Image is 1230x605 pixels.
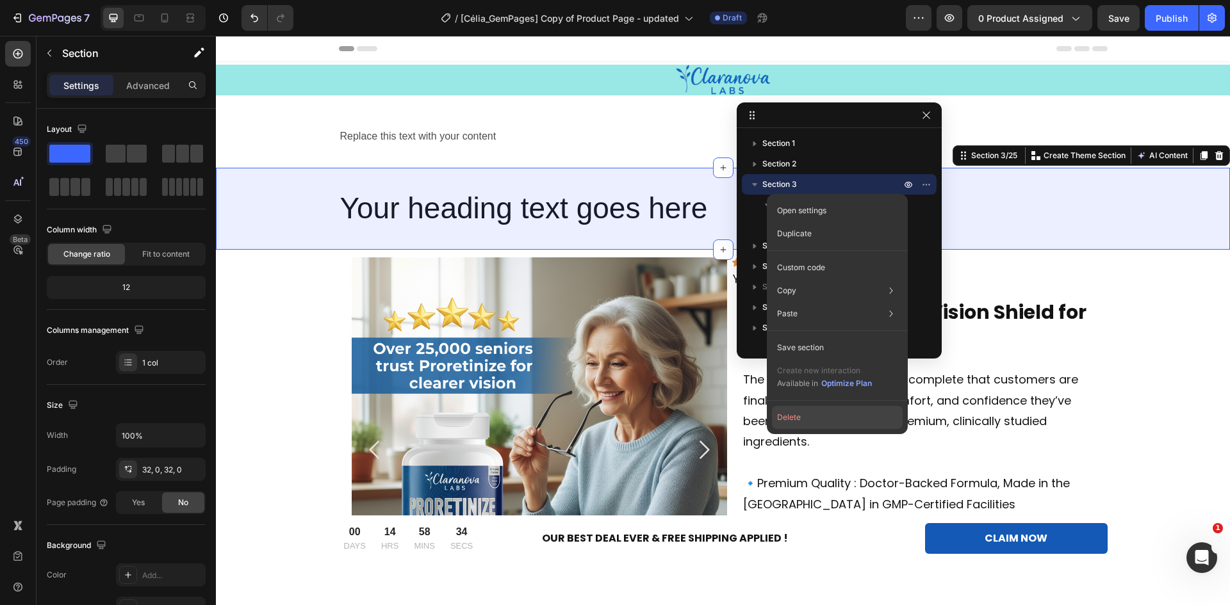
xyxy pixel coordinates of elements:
div: 12 [49,278,203,296]
span: Save [1108,13,1129,24]
iframe: Design area [216,36,1230,561]
iframe: Intercom live chat [1186,542,1217,573]
input: Auto [117,424,205,447]
span: Section 7 [762,301,796,314]
p: The Proretinize formula is so complete that customers are finally seeing the clarity, comfort, an... [527,334,880,417]
span: / [455,12,458,25]
span: Fit to content [142,248,190,260]
button: 7 [5,5,95,31]
p: Create new interaction [777,364,873,377]
div: 14 [165,488,183,504]
div: Columns management [47,322,147,339]
span: Section 6 [762,280,797,293]
p: Duplicate [777,228,812,239]
p: SECS [234,504,257,517]
p: 🔹 Protects the [MEDICAL_DATA] and slows age-related vision decline [527,479,880,520]
div: Padding [47,464,76,475]
span: Change ratio [63,248,110,260]
span: Section 3 [762,178,797,191]
span: Section 4 [762,239,797,252]
button: Optimize Plan [821,377,873,390]
div: Background [47,537,109,554]
p: Custom code [777,262,825,273]
button: AI Content [918,112,974,127]
span: 0 product assigned [978,12,1063,25]
p: Create Theme Section [828,114,910,125]
div: Layout [47,121,90,138]
span: Section 2 [762,157,796,170]
button: Carousel Back Arrow [136,391,183,437]
span: Draft [723,12,742,24]
p: 🔹Premium Quality : Doctor-Backed Formula, Made in the [GEOGRAPHIC_DATA] in GMP-Certified Facilities [527,437,880,479]
a: CLAIM NOW [709,487,892,518]
p: Section [62,45,167,61]
strong: #1 Doctor-Backed Vision Shield for Seniors Over 50 [527,262,871,313]
div: 32, 0, 32, 0 [142,464,202,476]
span: Yes [132,497,145,508]
span: Section 1 [762,137,795,150]
div: Page padding [47,497,109,508]
div: Size [47,397,81,414]
button: Delete [772,406,903,429]
div: Undo/Redo [242,5,293,31]
div: Publish [1156,12,1188,25]
p: Save section [777,342,824,353]
span: [Célia_GemPages] Copy of Product Page - updated [461,12,679,25]
div: 00 [128,488,150,504]
p: 7 [84,10,90,26]
p: DAYS [128,504,150,517]
span: No [178,497,188,508]
p: OUR BEST DEAL EVER & FREE SHIPPING APPLIED ! [326,494,689,512]
div: Add... [142,570,202,581]
div: 450 [12,136,31,147]
div: Optimize Plan [821,378,872,389]
p: Advanced [126,79,170,92]
div: 34 [234,488,257,504]
span: Section 5 [762,260,796,273]
p: Your Satisfaction, Guaranteed [517,233,890,254]
div: Column width [47,222,115,239]
p: CLAIM NOW [769,495,832,510]
div: Order [47,357,68,368]
span: Section 9 [762,342,797,355]
div: Beta [10,234,31,245]
div: Color [47,569,67,581]
p: Paste [777,308,798,319]
button: 0 product assigned [967,5,1092,31]
button: Publish [1145,5,1199,31]
p: Open settings [777,205,826,216]
div: 58 [198,488,219,504]
div: Width [47,430,68,441]
p: Copy [777,285,796,296]
p: MINS [198,504,219,517]
button: Carousel Next Arrow [464,391,511,437]
p: HRS [165,504,183,517]
span: Available in [777,378,818,388]
span: Section 8 [762,321,797,334]
div: Section 3/25 [753,114,804,125]
p: Settings [63,79,99,92]
span: 1 [1213,523,1223,533]
button: Save [1097,5,1140,31]
div: 1 col [142,357,202,369]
